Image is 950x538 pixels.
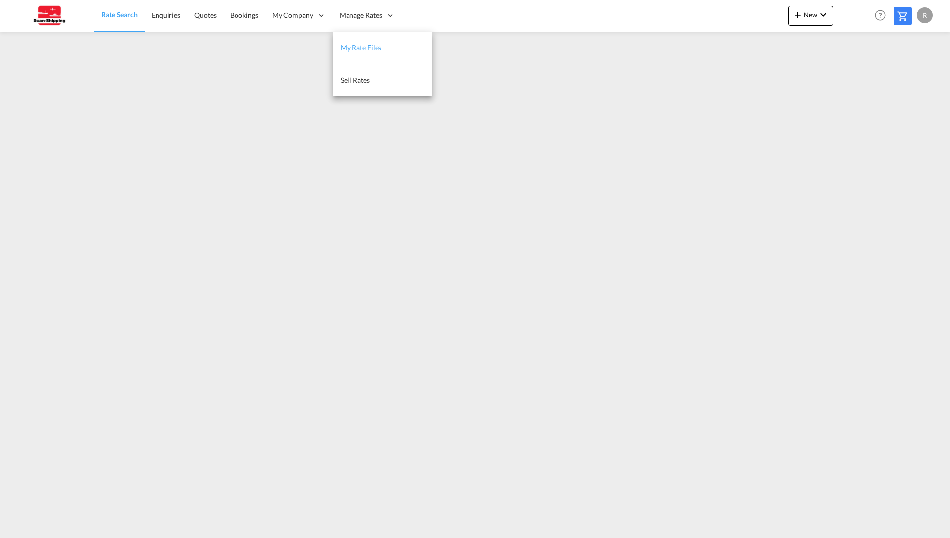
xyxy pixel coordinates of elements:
[788,6,833,26] button: icon-plus 400-fgNewicon-chevron-down
[792,9,804,21] md-icon: icon-plus 400-fg
[333,64,432,96] a: Sell Rates
[872,7,889,24] span: Help
[194,11,216,19] span: Quotes
[340,10,382,20] span: Manage Rates
[101,10,138,19] span: Rate Search
[333,32,432,64] a: My Rate Files
[872,7,894,25] div: Help
[15,4,82,27] img: 123b615026f311ee80dabbd30bc9e10f.jpg
[341,76,370,84] span: Sell Rates
[230,11,258,19] span: Bookings
[817,9,829,21] md-icon: icon-chevron-down
[341,43,382,52] span: My Rate Files
[272,10,313,20] span: My Company
[917,7,933,23] div: R
[152,11,180,19] span: Enquiries
[792,11,829,19] span: New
